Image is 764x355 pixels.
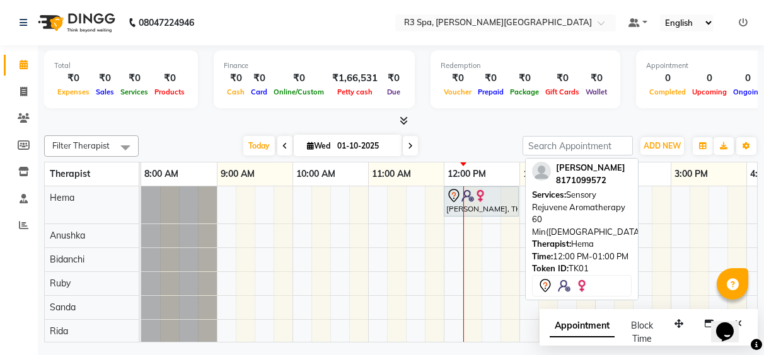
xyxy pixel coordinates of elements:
[550,315,615,337] span: Appointment
[556,174,625,187] div: 8171099572
[117,71,151,86] div: ₹0
[532,189,645,237] span: Sensory Rejuvene Aromatherapy 60 Min([DEMOGRAPHIC_DATA])
[243,136,275,155] span: Today
[507,87,542,96] span: Package
[582,71,610,86] div: ₹0
[32,5,119,40] img: logo
[542,71,582,86] div: ₹0
[334,87,376,96] span: Petty cash
[640,137,684,155] button: ADD NEW
[532,262,632,275] div: TK01
[532,162,551,181] img: profile
[631,320,653,344] span: Block Time
[270,71,327,86] div: ₹0
[542,87,582,96] span: Gift Cards
[248,87,270,96] span: Card
[50,168,90,179] span: Therapist
[532,239,571,249] span: Therapist:
[293,165,339,183] a: 10:00 AM
[689,87,730,96] span: Upcoming
[50,254,84,265] span: Bidanchi
[582,87,610,96] span: Wallet
[224,60,405,71] div: Finance
[248,71,270,86] div: ₹0
[93,71,117,86] div: ₹0
[444,165,489,183] a: 12:00 PM
[556,162,625,172] span: [PERSON_NAME]
[384,87,403,96] span: Due
[507,71,542,86] div: ₹0
[333,137,396,155] input: 2025-10-01
[52,140,110,150] span: Filter Therapist
[441,71,475,86] div: ₹0
[270,87,327,96] span: Online/Custom
[139,5,194,40] b: 08047224946
[644,141,681,150] span: ADD NEW
[54,60,188,71] div: Total
[523,136,633,155] input: Search Appointment
[54,71,93,86] div: ₹0
[369,165,414,183] a: 11:00 AM
[304,141,333,150] span: Wed
[532,251,632,263] div: 12:00 PM-01:00 PM
[50,301,76,313] span: Sanda
[50,325,68,337] span: Rida
[532,189,566,200] span: Services:
[475,87,507,96] span: Prepaid
[445,188,518,215] div: [PERSON_NAME], TK01, 12:00 PM-01:00 PM, Sensory Rejuvene Aromatherapy 60 Min([DEMOGRAPHIC_DATA])
[689,71,730,86] div: 0
[54,87,93,96] span: Expenses
[151,87,188,96] span: Products
[50,192,74,203] span: Hema
[671,165,711,183] a: 3:00 PM
[50,278,71,289] span: Ruby
[441,87,475,96] span: Voucher
[532,263,569,273] span: Token ID:
[532,251,553,261] span: Time:
[327,71,383,86] div: ₹1,66,531
[520,165,560,183] a: 1:00 PM
[475,71,507,86] div: ₹0
[117,87,151,96] span: Services
[383,71,405,86] div: ₹0
[224,87,248,96] span: Cash
[224,71,248,86] div: ₹0
[646,87,689,96] span: Completed
[711,305,751,342] iframe: chat widget
[151,71,188,86] div: ₹0
[441,60,610,71] div: Redemption
[646,71,689,86] div: 0
[93,87,117,96] span: Sales
[217,165,258,183] a: 9:00 AM
[141,165,182,183] a: 8:00 AM
[50,230,85,241] span: Anushka
[532,238,632,251] div: Hema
